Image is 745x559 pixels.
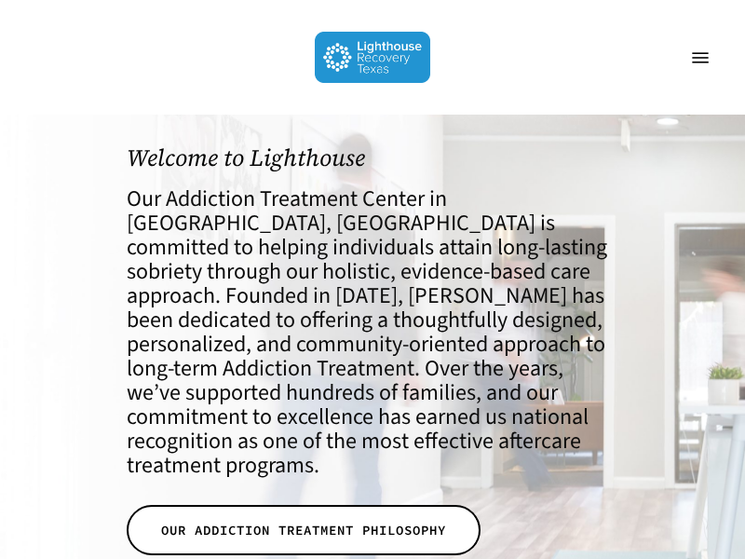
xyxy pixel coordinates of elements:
[127,144,618,171] h1: Welcome to Lighthouse
[161,521,446,539] span: OUR ADDICTION TREATMENT PHILOSOPHY
[315,32,431,83] img: Lighthouse Recovery Texas
[682,48,719,67] a: Navigation Menu
[127,187,618,478] h4: Our Addiction Treatment Center in [GEOGRAPHIC_DATA], [GEOGRAPHIC_DATA] is committed to helping in...
[127,505,481,555] a: OUR ADDICTION TREATMENT PHILOSOPHY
